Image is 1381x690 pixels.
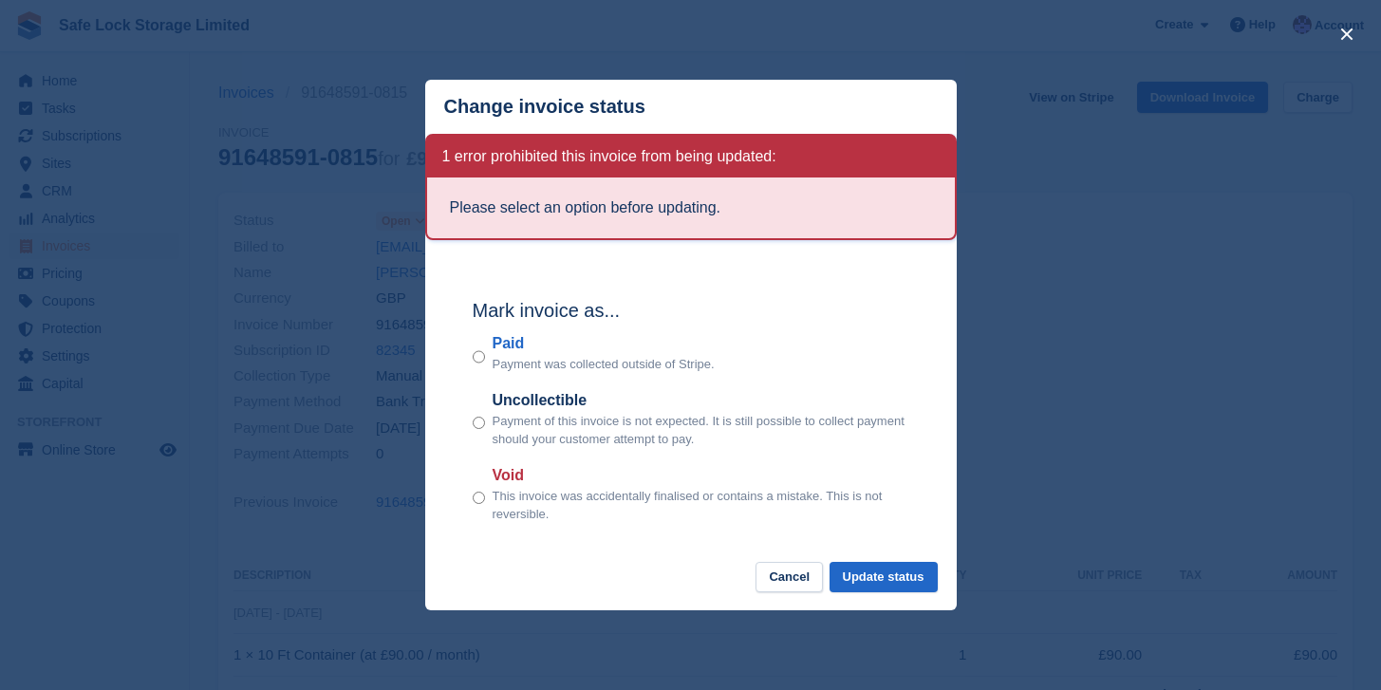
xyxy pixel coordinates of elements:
[473,296,909,325] h2: Mark invoice as...
[493,487,909,524] p: This invoice was accidentally finalised or contains a mistake. This is not reversible.
[1332,19,1362,49] button: close
[493,412,909,449] p: Payment of this invoice is not expected. It is still possible to collect payment should your cust...
[493,332,715,355] label: Paid
[442,147,776,166] h2: 1 error prohibited this invoice from being updated:
[493,355,715,374] p: Payment was collected outside of Stripe.
[756,562,823,593] button: Cancel
[450,196,932,219] li: Please select an option before updating.
[493,464,909,487] label: Void
[444,96,645,118] p: Change invoice status
[493,389,909,412] label: Uncollectible
[830,562,938,593] button: Update status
